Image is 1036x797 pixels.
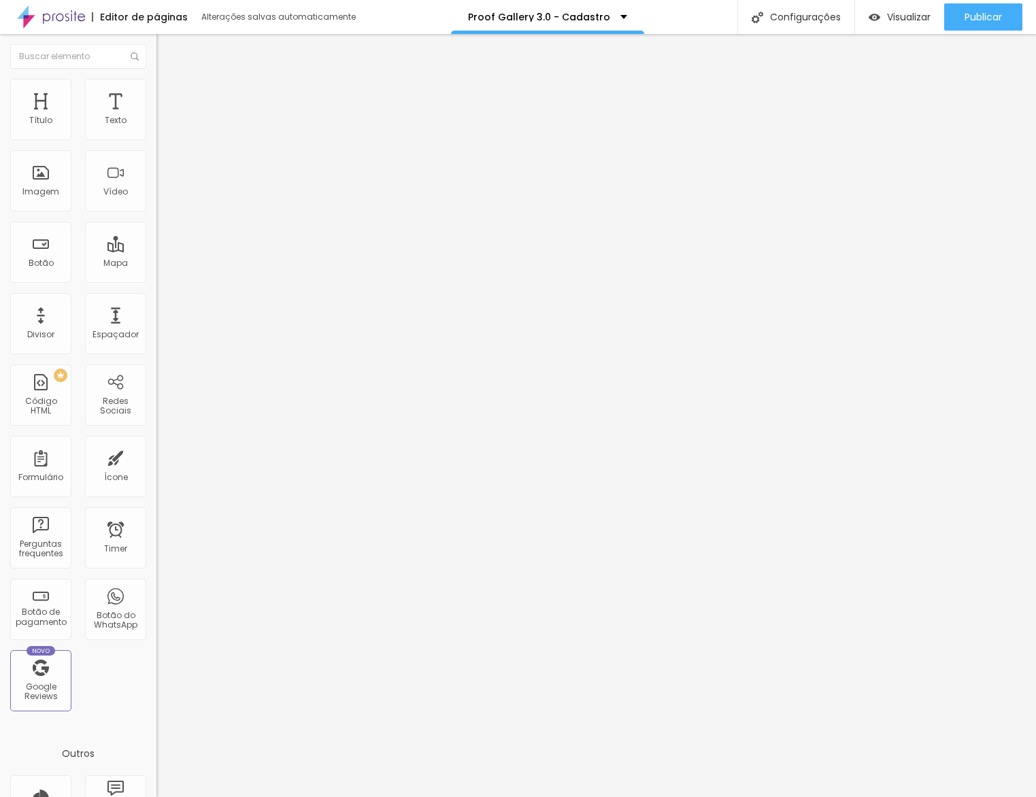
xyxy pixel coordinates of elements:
input: Buscar elemento [10,44,146,69]
img: view-1.svg [869,12,880,23]
button: Visualizar [855,3,944,31]
div: Imagem [22,187,59,197]
div: Formulário [18,473,63,482]
button: Publicar [944,3,1022,31]
div: Vídeo [103,187,128,197]
img: Icone [131,52,139,61]
div: Google Reviews [14,682,67,702]
span: Visualizar [887,12,931,22]
div: Mapa [103,258,128,268]
span: Publicar [965,12,1002,22]
div: Botão de pagamento [14,607,67,627]
img: Icone [752,12,763,23]
iframe: Editor [156,34,1036,797]
div: Divisor [27,330,54,339]
div: Texto [105,116,127,125]
div: Ícone [104,473,128,482]
div: Botão do WhatsApp [88,611,142,630]
div: Redes Sociais [88,396,142,416]
div: Código HTML [14,396,67,416]
div: Alterações salvas automaticamente [201,13,358,21]
div: Botão [29,258,54,268]
div: Espaçador [93,330,139,339]
div: Timer [104,544,127,554]
div: Novo [27,646,56,656]
div: Título [29,116,52,125]
div: Editor de páginas [92,12,188,22]
div: Perguntas frequentes [14,539,67,559]
p: Proof Gallery 3.0 - Cadastro [468,12,610,22]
